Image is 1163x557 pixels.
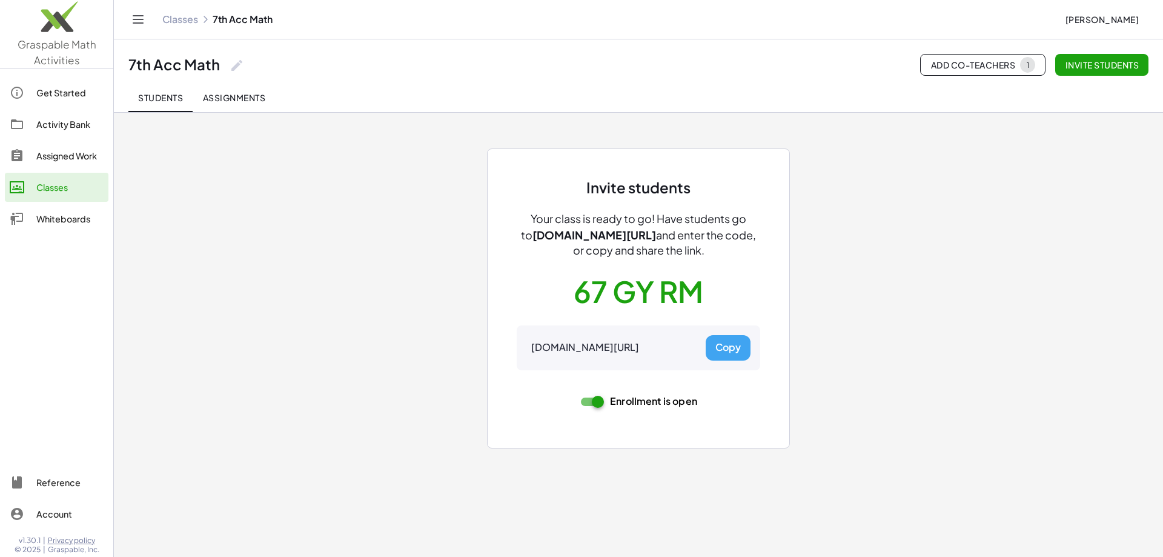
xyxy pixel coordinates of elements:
span: Assignments [202,92,265,103]
div: Whiteboards [36,212,104,226]
span: Graspable, Inc. [48,545,99,555]
button: 67 GY RM [574,273,703,310]
a: Get Started [5,78,108,107]
a: Reference [5,468,108,497]
button: Add Co-Teachers1 [920,54,1045,76]
span: [PERSON_NAME] [1065,14,1139,25]
button: [PERSON_NAME] [1055,8,1148,30]
div: 1 [1026,61,1029,70]
div: Get Started [36,85,104,100]
div: Reference [36,475,104,490]
span: Add Co-Teachers [930,57,1035,73]
div: [DOMAIN_NAME][URL] [531,341,639,354]
span: Invite students [1065,59,1139,70]
div: Activity Bank [36,117,104,132]
span: © 2025 [15,545,41,555]
span: | [43,545,45,555]
a: Account [5,499,108,529]
a: Classes [162,13,198,25]
span: v1.30.1 [19,536,41,545]
div: Account [36,507,104,521]
button: Invite students [1055,54,1148,76]
span: and enter the code, or copy and share the link. [573,228,757,257]
div: 7th Acc Math [128,55,220,74]
span: Graspable Math Activities [18,38,96,67]
div: Assigned Work [36,148,104,163]
div: Invite students [586,178,691,197]
a: Activity Bank [5,110,108,139]
span: Your class is ready to go! Have students go to [521,212,746,242]
a: Assigned Work [5,141,108,170]
button: Toggle navigation [128,10,148,29]
span: Students [138,92,183,103]
button: Copy [706,335,750,361]
a: Whiteboards [5,204,108,233]
label: Enrollment is open [604,385,697,419]
div: Classes [36,180,104,195]
a: Privacy policy [48,536,99,545]
span: | [43,536,45,545]
a: Classes [5,173,108,202]
span: [DOMAIN_NAME][URL] [532,228,656,242]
